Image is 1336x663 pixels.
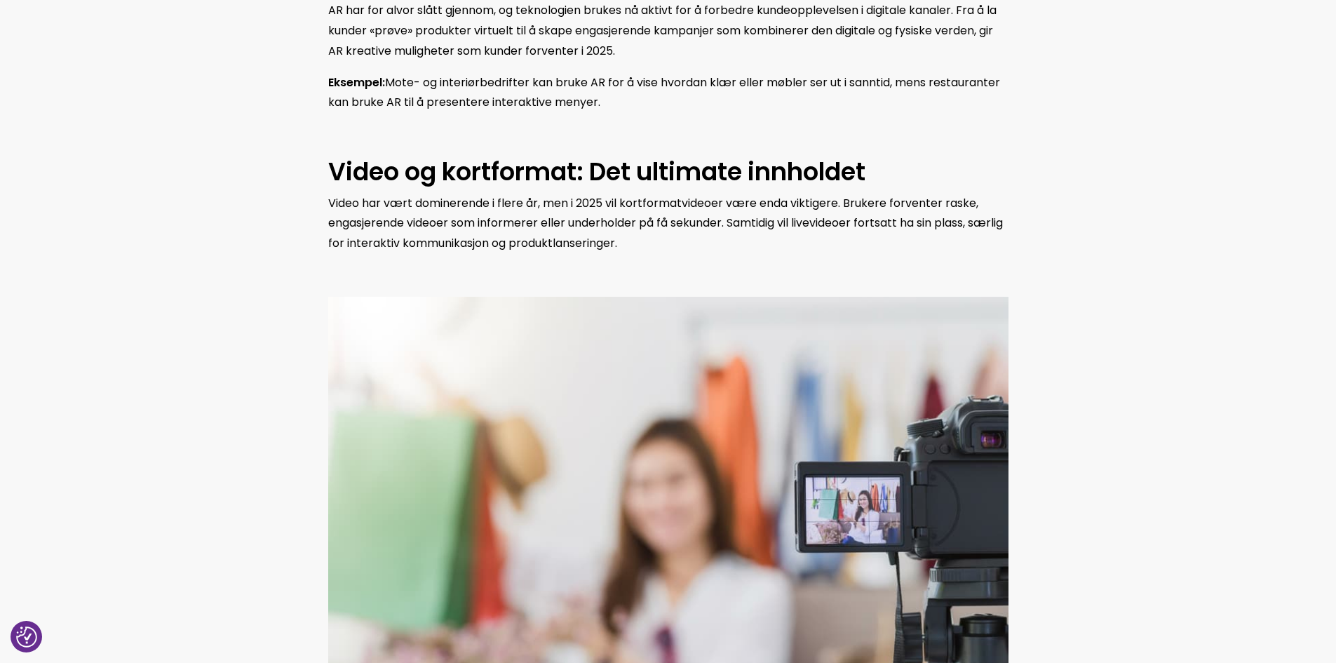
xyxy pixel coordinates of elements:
button: Samtykkepreferanser [16,627,37,648]
span: Mote- og interiørbedrifter kan bruke AR for å vise hvordan klær eller møbler ser ut i sanntid, me... [328,74,1000,111]
img: Revisit consent button [16,627,37,648]
span: AR har for alvor slått gjennom, og teknologien brukes nå aktivt for å forbedre kundeopplevelsen i... [328,2,997,59]
strong: Video og kortformat: Det ultimate innholdet [328,154,865,189]
span: Video har vært dominerende i flere år, men i 2025 vil kortformatvideoer være enda viktigere. Bruk... [328,195,1003,252]
b: Eksempel: [328,74,385,91]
